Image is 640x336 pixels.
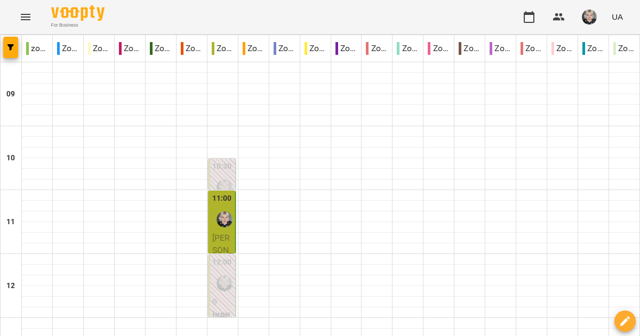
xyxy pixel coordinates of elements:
span: UA [612,11,623,22]
p: zoom 2 [26,42,48,55]
label: 12:00 [212,257,232,268]
p: Zoom [PERSON_NAME] [521,42,542,55]
p: Zoom [PERSON_NAME] [459,42,481,55]
p: Zoom [PERSON_NAME] [88,42,110,55]
p: Zoom [PERSON_NAME] [335,42,357,55]
img: Єлизавета [217,211,233,227]
p: Zoom Жюлі [243,42,265,55]
h6: 10 [6,152,15,164]
p: Zoom [PERSON_NAME] [181,42,203,55]
p: Zoom [PERSON_NAME] [366,42,388,55]
button: UA [607,7,627,27]
p: Zoom [PERSON_NAME] [397,42,419,55]
p: Zoom Єлизавета [212,42,234,55]
p: Zoom [PERSON_NAME] [551,42,573,55]
img: Єлизавета [217,275,233,291]
p: Zoom Юля [613,42,635,55]
p: Zoom Юлія [582,42,604,55]
label: 10:30 [212,161,232,173]
img: e6b29b008becd306e3c71aec93de28f6.jpeg [582,10,597,24]
p: Zoom Абігейл [57,42,79,55]
img: Єлизавета [217,179,233,195]
p: Zoom [PERSON_NAME] [305,42,326,55]
img: Voopty Logo [51,5,105,21]
p: 0 [212,296,233,308]
label: 11:00 [212,193,232,204]
button: Menu [13,4,38,30]
p: Zoom Оксана [490,42,511,55]
p: Zoom Каріна [274,42,295,55]
h6: 09 [6,88,15,100]
h6: 12 [6,280,15,292]
span: [PERSON_NAME] [212,233,233,281]
span: For Business [51,22,105,29]
p: Zoom [PERSON_NAME] [150,42,172,55]
p: Zoom [PERSON_NAME] [119,42,141,55]
h6: 11 [6,216,15,228]
p: Zoom [PERSON_NAME] [428,42,450,55]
